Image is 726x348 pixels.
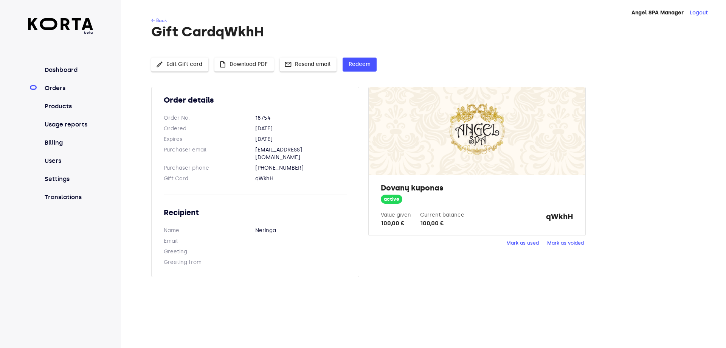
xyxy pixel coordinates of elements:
a: Edit Gift card [151,60,208,67]
dt: Greeting from [164,259,255,266]
dt: Name [164,227,255,234]
span: insert_drive_file [219,61,226,68]
h2: Dovanų kuponas [381,183,573,193]
label: Current balance [420,212,464,218]
dd: [EMAIL_ADDRESS][DOMAIN_NAME] [255,146,347,161]
dd: Neringa [255,227,347,234]
span: Mark as voided [547,239,584,248]
dt: Ordered [164,125,255,133]
dt: Order No. [164,114,255,122]
dd: 18754 [255,114,347,122]
dt: Expires [164,136,255,143]
span: edit [156,61,163,68]
a: Billing [43,138,93,147]
a: Orders [43,84,93,93]
strong: Angel SPA Manager [631,9,684,16]
a: Dashboard [43,66,93,75]
button: Logout [690,9,708,17]
dt: Email [164,237,255,245]
img: Korta [28,18,93,30]
dd: qWkhH [255,175,347,183]
dd: [DATE] [255,136,347,143]
span: Edit Gift card [157,60,202,69]
h2: Order details [164,95,347,105]
button: Redeem [343,58,377,72]
dd: [PHONE_NUMBER] [255,164,347,172]
div: 100,00 € [381,219,411,228]
dt: Purchaser email [164,146,255,161]
a: Settings [43,175,93,184]
label: Value given [381,212,411,218]
div: 100,00 € [420,219,464,228]
a: ← Back [151,18,167,23]
strong: qWkhH [546,211,573,228]
dt: Greeting [164,248,255,256]
h1: Gift Card qWkhH [151,24,694,39]
span: Download PDF [220,60,268,69]
a: Users [43,156,93,165]
h2: Recipient [164,207,347,218]
span: Mark as used [506,239,539,248]
button: Download PDF [214,58,274,72]
span: mail [284,61,292,68]
a: beta [28,18,93,35]
dt: Purchaser phone [164,164,255,172]
dt: Gift Card [164,175,255,183]
span: Redeem [349,60,371,69]
button: Resend email [280,58,337,72]
span: Resend email [286,60,330,69]
span: active [381,196,402,203]
a: Translations [43,193,93,202]
button: Mark as voided [545,237,586,249]
span: beta [28,30,93,35]
button: Edit Gift card [151,58,208,72]
dd: [DATE] [255,125,347,133]
a: Usage reports [43,120,93,129]
a: Products [43,102,93,111]
button: Mark as used [504,237,541,249]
